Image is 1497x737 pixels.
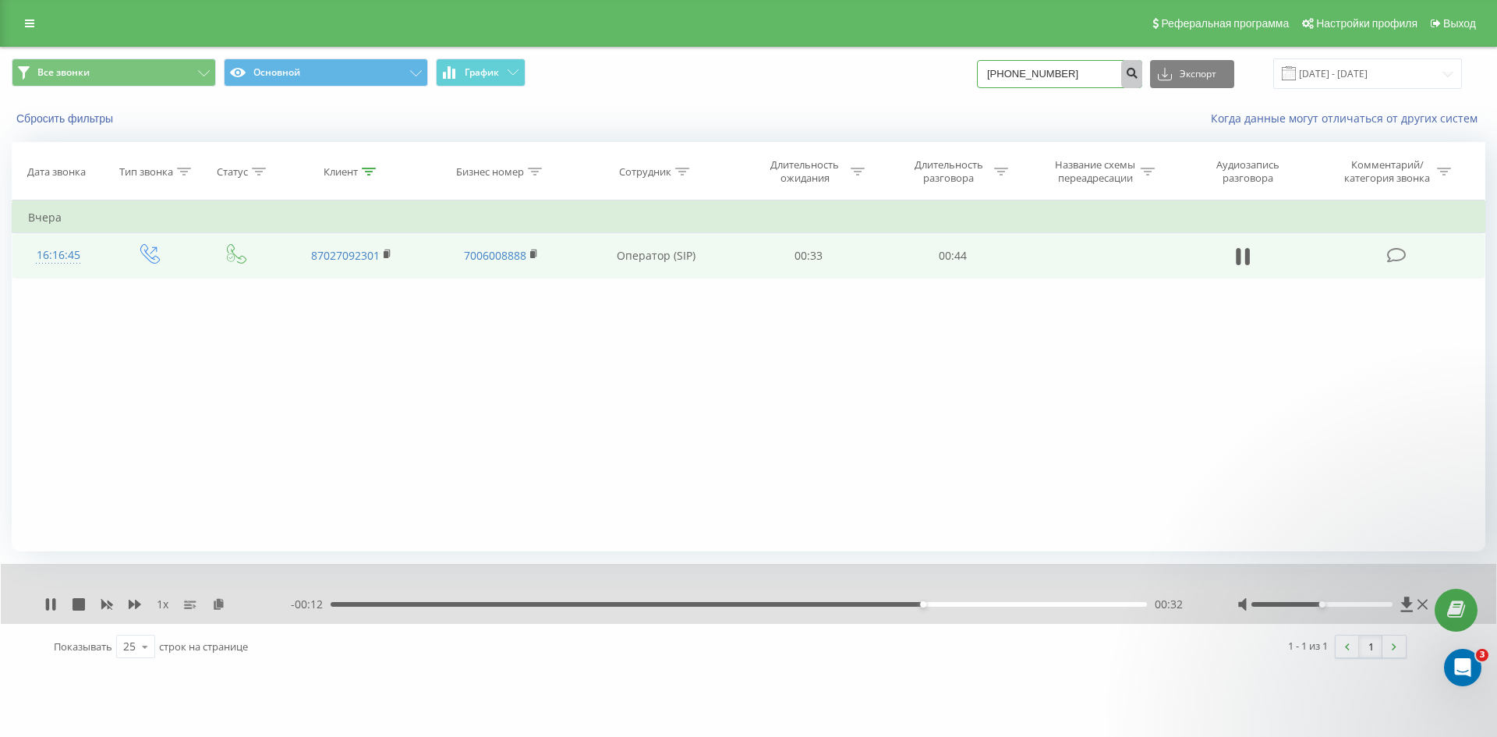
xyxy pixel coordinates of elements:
[456,165,524,179] div: Бизнес номер
[619,165,671,179] div: Сотрудник
[1161,17,1289,30] span: Реферальная программа
[27,165,86,179] div: Дата звонка
[1155,597,1183,612] span: 00:32
[436,58,526,87] button: График
[1150,60,1234,88] button: Экспорт
[157,597,168,612] span: 1 x
[12,112,121,126] button: Сбросить фильтры
[311,248,380,263] a: 87027092301
[37,66,90,79] span: Все звонки
[1316,17,1417,30] span: Настройки профиля
[217,165,248,179] div: Статус
[159,640,248,654] span: строк на странице
[907,158,990,185] div: Длительность разговора
[1476,649,1488,661] span: 3
[224,58,428,87] button: Основной
[737,233,880,278] td: 00:33
[1053,158,1137,185] div: Название схемы переадресации
[977,60,1142,88] input: Поиск по номеру
[1318,601,1325,608] div: Accessibility label
[1198,158,1299,185] div: Аудиозапись разговора
[465,67,499,78] span: График
[1211,111,1485,126] a: Когда данные могут отличаться от других систем
[123,639,136,654] div: 25
[12,58,216,87] button: Все звонки
[324,165,358,179] div: Клиент
[1342,158,1433,185] div: Комментарий/категория звонка
[1443,17,1476,30] span: Выход
[1444,649,1481,686] iframe: Intercom live chat
[464,248,526,263] a: 7006008888
[54,640,112,654] span: Показывать
[12,202,1485,233] td: Вчера
[1288,638,1328,654] div: 1 - 1 из 1
[1359,636,1382,657] a: 1
[763,158,847,185] div: Длительность ожидания
[28,240,89,271] div: 16:16:45
[119,165,173,179] div: Тип звонка
[880,233,1024,278] td: 00:44
[291,597,331,612] span: - 00:12
[920,601,926,608] div: Accessibility label
[575,233,737,278] td: Оператор (SIP)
